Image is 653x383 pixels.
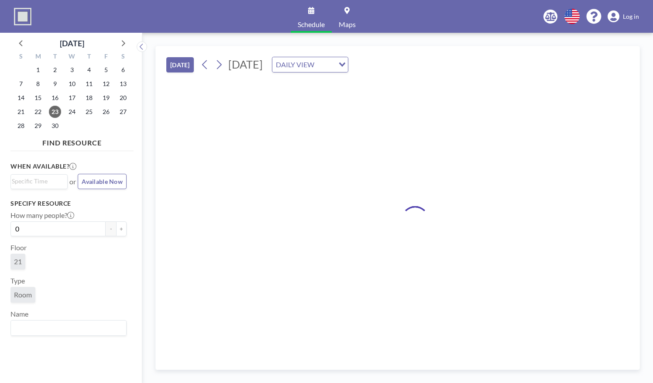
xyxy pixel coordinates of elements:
span: DAILY VIEW [274,59,316,70]
span: Wednesday, September 10, 2025 [66,78,78,90]
span: Thursday, September 25, 2025 [83,106,95,118]
span: Tuesday, September 9, 2025 [49,78,61,90]
span: Saturday, September 20, 2025 [117,92,129,104]
div: T [47,52,64,63]
div: Search for option [272,57,348,72]
input: Search for option [317,59,333,70]
span: Available Now [82,178,123,185]
button: Available Now [78,174,127,189]
h3: Specify resource [10,200,127,207]
span: Friday, September 26, 2025 [100,106,112,118]
span: Sunday, September 7, 2025 [15,78,27,90]
div: T [80,52,97,63]
span: [DATE] [228,58,263,71]
h4: FIND RESOURCE [10,135,134,147]
span: Schedule [298,21,325,28]
span: Log in [623,13,639,21]
button: [DATE] [166,57,194,72]
button: - [106,221,116,236]
span: Friday, September 12, 2025 [100,78,112,90]
span: Saturday, September 6, 2025 [117,64,129,76]
span: Monday, September 22, 2025 [32,106,44,118]
img: organization-logo [14,8,31,25]
span: 21 [14,257,22,266]
div: S [13,52,30,63]
span: Room [14,290,32,299]
a: Log in [608,10,639,23]
span: Wednesday, September 24, 2025 [66,106,78,118]
span: Wednesday, September 17, 2025 [66,92,78,104]
span: Maps [339,21,356,28]
span: Tuesday, September 30, 2025 [49,120,61,132]
div: Search for option [11,321,126,335]
span: Sunday, September 28, 2025 [15,120,27,132]
span: Sunday, September 14, 2025 [15,92,27,104]
span: Tuesday, September 2, 2025 [49,64,61,76]
span: Thursday, September 18, 2025 [83,92,95,104]
span: Monday, September 1, 2025 [32,64,44,76]
div: [DATE] [60,37,84,49]
label: Name [10,310,28,318]
span: Saturday, September 27, 2025 [117,106,129,118]
span: Monday, September 29, 2025 [32,120,44,132]
input: Search for option [12,176,62,186]
div: M [30,52,47,63]
span: Tuesday, September 16, 2025 [49,92,61,104]
input: Search for option [12,322,121,334]
div: S [114,52,131,63]
label: Type [10,276,25,285]
span: Saturday, September 13, 2025 [117,78,129,90]
div: Search for option [11,175,67,188]
label: How many people? [10,211,74,220]
span: Thursday, September 11, 2025 [83,78,95,90]
button: + [116,221,127,236]
span: or [69,177,76,186]
span: Monday, September 8, 2025 [32,78,44,90]
span: Sunday, September 21, 2025 [15,106,27,118]
span: Friday, September 19, 2025 [100,92,112,104]
div: F [97,52,114,63]
span: Friday, September 5, 2025 [100,64,112,76]
span: Tuesday, September 23, 2025 [49,106,61,118]
div: W [64,52,81,63]
span: Thursday, September 4, 2025 [83,64,95,76]
label: Floor [10,243,27,252]
span: Wednesday, September 3, 2025 [66,64,78,76]
span: Monday, September 15, 2025 [32,92,44,104]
